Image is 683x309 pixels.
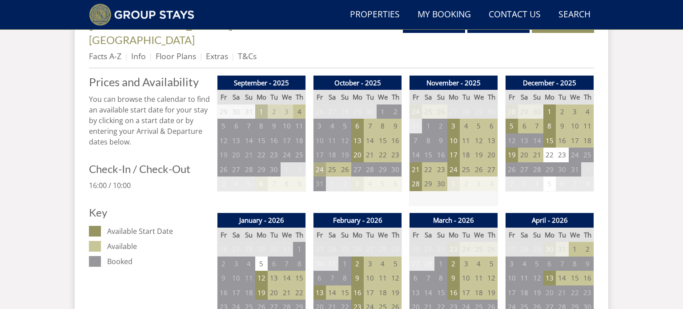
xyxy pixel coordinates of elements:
[422,90,434,104] th: Sa
[255,242,268,257] td: 29
[217,104,230,119] td: 29
[377,257,389,271] td: 4
[268,119,280,133] td: 9
[351,162,364,177] td: 27
[326,119,338,133] td: 4
[530,104,543,119] td: 30
[377,242,389,257] td: 28
[530,162,543,177] td: 28
[581,90,594,104] th: Th
[556,162,568,177] td: 30
[293,162,305,177] td: 2
[447,162,460,177] td: 24
[569,162,581,177] td: 31
[377,104,389,119] td: 1
[351,90,364,104] th: Mo
[569,119,581,133] td: 10
[351,228,364,242] th: Mo
[268,228,280,242] th: Tu
[131,51,146,61] a: Info
[281,177,293,191] td: 8
[410,177,422,191] td: 28
[338,228,351,242] th: Su
[422,162,434,177] td: 22
[217,133,230,148] td: 12
[230,177,242,191] td: 4
[313,104,326,119] td: 26
[543,133,556,148] td: 15
[281,257,293,271] td: 7
[364,119,376,133] td: 7
[460,242,472,257] td: 24
[506,242,518,257] td: 27
[242,90,255,104] th: Su
[581,228,594,242] th: Th
[326,242,338,257] td: 24
[543,148,556,162] td: 22
[230,228,242,242] th: Sa
[351,177,364,191] td: 3
[217,228,230,242] th: Fr
[434,228,447,242] th: Su
[364,104,376,119] td: 30
[530,228,543,242] th: Su
[410,257,422,271] td: 27
[530,119,543,133] td: 7
[313,90,326,104] th: Fr
[506,133,518,148] td: 12
[473,228,485,242] th: We
[556,148,568,162] td: 23
[434,148,447,162] td: 16
[326,257,338,271] td: 31
[313,148,326,162] td: 17
[377,133,389,148] td: 15
[389,257,402,271] td: 5
[410,133,422,148] td: 7
[206,51,228,61] a: Extras
[255,257,268,271] td: 5
[268,257,280,271] td: 6
[556,177,568,191] td: 6
[313,76,402,90] th: October - 2025
[581,148,594,162] td: 25
[485,242,498,257] td: 26
[460,148,472,162] td: 18
[217,90,230,104] th: Fr
[377,177,389,191] td: 5
[485,104,498,119] td: 30
[89,76,210,88] a: Prices and Availability
[506,90,518,104] th: Fr
[485,148,498,162] td: 20
[326,90,338,104] th: Sa
[326,162,338,177] td: 25
[389,242,402,257] td: 29
[281,228,293,242] th: We
[351,133,364,148] td: 13
[377,228,389,242] th: We
[364,242,376,257] td: 27
[351,104,364,119] td: 29
[255,228,268,242] th: Mo
[242,119,255,133] td: 7
[569,177,581,191] td: 7
[293,257,305,271] td: 8
[447,90,460,104] th: Mo
[281,242,293,257] td: 31
[313,133,326,148] td: 10
[326,148,338,162] td: 18
[255,90,268,104] th: Mo
[473,133,485,148] td: 12
[543,228,556,242] th: Mo
[506,213,594,228] th: April - 2026
[530,148,543,162] td: 21
[506,76,594,90] th: December - 2025
[313,257,326,271] td: 30
[485,133,498,148] td: 13
[581,177,594,191] td: 8
[530,177,543,191] td: 4
[346,5,403,25] a: Properties
[506,228,518,242] th: Fr
[338,257,351,271] td: 1
[422,133,434,148] td: 8
[460,119,472,133] td: 4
